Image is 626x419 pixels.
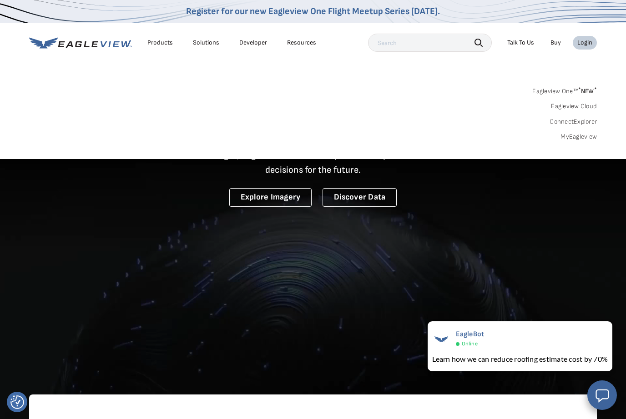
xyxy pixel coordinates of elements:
div: Resources [287,39,316,47]
div: Learn how we can reduce roofing estimate cost by 70% [432,354,608,364]
a: Developer [239,39,267,47]
div: Solutions [193,39,219,47]
div: Talk To Us [507,39,534,47]
div: Login [577,39,592,47]
button: Consent Preferences [10,395,24,409]
a: Buy [550,39,561,47]
a: Eagleview Cloud [551,102,597,110]
a: Eagleview One™*NEW* [532,85,597,95]
input: Search [368,34,492,52]
a: ConnectExplorer [550,118,597,126]
a: Discover Data [323,188,397,207]
span: NEW [578,87,597,95]
span: EagleBot [456,330,485,339]
a: Explore Imagery [229,188,312,207]
a: MyEagleview [560,133,597,141]
img: EagleBot [432,330,450,348]
span: Online [462,340,478,347]
img: Revisit consent button [10,395,24,409]
a: Register for our new Eagleview One Flight Meetup Series [DATE]. [186,6,440,17]
div: Products [147,39,173,47]
button: Open chat window [587,380,617,410]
